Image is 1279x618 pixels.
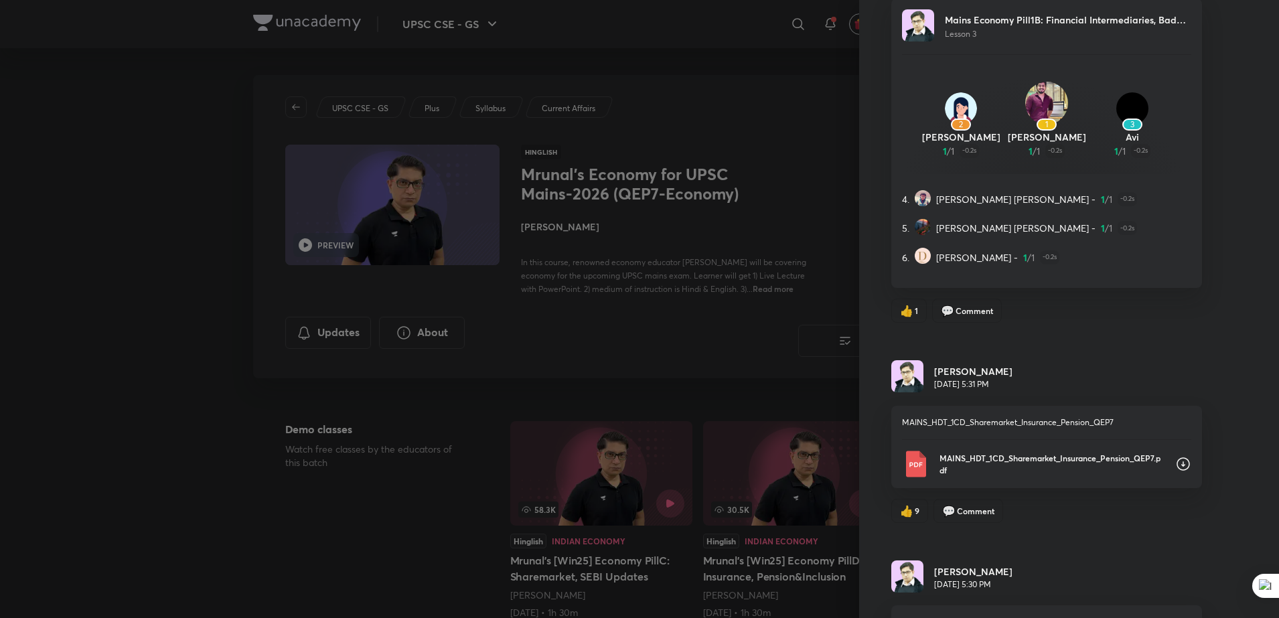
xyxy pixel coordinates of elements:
[934,578,1012,591] p: [DATE] 5:30 PM
[902,192,909,206] span: 4.
[1037,144,1040,158] span: 1
[956,305,993,317] span: Comment
[1122,144,1126,158] span: 1
[945,29,976,39] span: Lesson 3
[902,9,934,42] img: Avatar
[939,452,1164,476] p: MAINS_HDT_1CD_Sharemarket_Insurance_Pension_QEP7.pdf
[1029,144,1033,158] span: 1
[936,221,1096,235] span: [PERSON_NAME] [PERSON_NAME] -
[902,250,909,264] span: 6.
[934,564,1012,578] h6: [PERSON_NAME]
[915,190,931,206] img: Avatar
[915,505,919,517] span: 9
[951,119,971,131] div: 2
[943,144,947,158] span: 1
[1033,144,1037,158] span: /
[891,560,923,593] img: Avatar
[1118,144,1122,158] span: /
[918,130,1004,144] p: [PERSON_NAME]
[1027,250,1031,264] span: /
[1023,250,1027,264] span: 1
[960,144,979,158] span: -0.2s
[1109,221,1112,235] span: 1
[942,505,956,517] span: comment
[1131,144,1150,158] span: -0.2s
[1037,119,1057,131] div: 1
[1118,192,1137,206] span: -0.2s
[902,451,929,477] img: Pdf
[936,250,1018,264] span: [PERSON_NAME] -
[936,192,1096,206] span: [PERSON_NAME] [PERSON_NAME] -
[945,13,1191,27] p: Mains Economy Pill1B: Financial Intermediaries, Bad Loans,
[1122,119,1142,131] div: 3
[1109,192,1112,206] span: 1
[934,378,1012,390] p: [DATE] 5:31 PM
[1040,250,1059,264] span: -0.2s
[1045,144,1065,158] span: -0.2s
[1105,192,1109,206] span: /
[891,360,923,392] img: Avatar
[915,219,931,235] img: Avatar
[941,305,954,317] span: comment
[1101,192,1105,206] span: 1
[1116,92,1148,125] img: Avatar
[1031,250,1035,264] span: 1
[915,305,918,317] span: 1
[900,505,913,517] span: like
[902,416,1191,429] p: MAINS_HDT_1CD_Sharemarket_Insurance_Pension_QEP7
[1105,221,1109,235] span: /
[945,92,977,125] img: Avatar
[1118,221,1137,235] span: -0.2s
[947,144,951,158] span: /
[1004,130,1089,144] p: [PERSON_NAME]
[1114,144,1118,158] span: 1
[951,144,954,158] span: 1
[900,305,913,317] span: like
[1025,82,1068,125] img: Avatar
[915,248,931,264] img: Avatar
[934,364,1012,378] h6: [PERSON_NAME]
[957,505,994,517] span: Comment
[902,221,909,235] span: 5.
[1101,221,1105,235] span: 1
[1089,130,1175,144] p: Avi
